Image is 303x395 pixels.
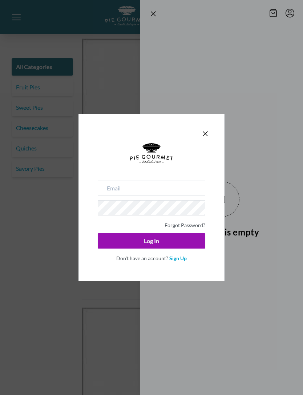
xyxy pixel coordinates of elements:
[165,222,205,228] a: Forgot Password?
[98,233,205,249] button: Log In
[98,181,205,196] input: Email
[169,255,187,261] a: Sign Up
[116,255,168,261] span: Don't have an account?
[201,129,210,138] button: Close panel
